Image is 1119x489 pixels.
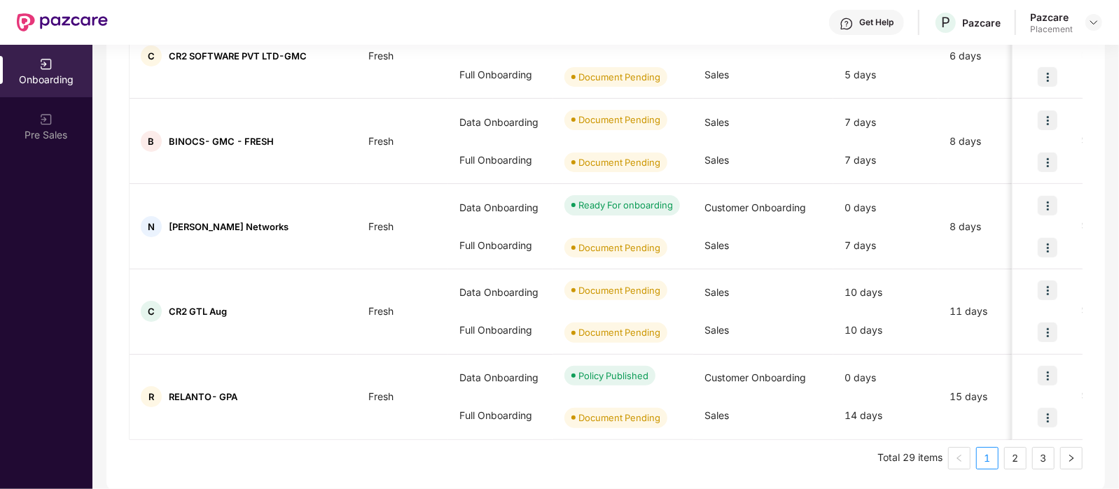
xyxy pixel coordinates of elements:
[39,113,53,127] img: svg+xml;base64,PHN2ZyB3aWR0aD0iMjAiIGhlaWdodD0iMjAiIHZpZXdCb3g9IjAgMCAyMCAyMCIgZmlsbD0ibm9uZSIgeG...
[704,69,729,80] span: Sales
[1038,67,1057,87] img: icon
[833,56,938,94] div: 5 days
[357,390,405,402] span: Fresh
[1067,454,1076,462] span: right
[141,386,162,407] div: R
[1030,10,1073,24] div: Pazcare
[141,131,162,152] div: B
[448,359,553,397] div: Data Onboarding
[578,325,660,339] div: Document Pending
[1004,447,1027,469] li: 2
[1038,281,1057,300] img: icon
[1005,448,1026,469] a: 2
[578,70,660,84] div: Document Pending
[941,14,950,31] span: P
[704,239,729,251] span: Sales
[704,154,729,166] span: Sales
[448,104,553,141] div: Data Onboarding
[704,409,729,421] span: Sales
[1060,447,1083,469] button: right
[448,311,553,349] div: Full Onboarding
[141,45,162,66] div: C
[448,56,553,94] div: Full Onboarding
[833,141,938,179] div: 7 days
[938,389,1057,404] div: 15 days
[977,448,998,469] a: 1
[141,216,162,237] div: N
[938,219,1057,234] div: 8 days
[704,201,806,213] span: Customer Onboarding
[833,397,938,434] div: 14 days
[169,136,274,147] span: BINOCS- GMC - FRESH
[357,305,405,317] span: Fresh
[448,227,553,264] div: Full Onboarding
[578,155,660,169] div: Document Pending
[1038,153,1057,172] img: icon
[833,227,938,264] div: 7 days
[833,104,938,141] div: 7 days
[357,135,405,147] span: Fresh
[448,274,553,311] div: Data Onboarding
[704,371,806,383] span: Customer Onboarding
[169,221,289,232] span: [PERSON_NAME] Networks
[833,189,938,227] div: 0 days
[448,189,553,227] div: Data Onboarding
[1060,447,1083,469] li: Next Page
[1038,238,1057,257] img: icon
[1033,448,1054,469] a: 3
[448,397,553,434] div: Full Onboarding
[1038,366,1057,385] img: icon
[859,17,894,28] div: Get Help
[578,198,673,212] div: Ready For onboarding
[39,57,53,71] img: svg+xml;base64,PHN2ZyB3aWR0aD0iMjAiIGhlaWdodD0iMjAiIHZpZXdCb3g9IjAgMCAyMCAyMCIgZmlsbD0ibm9uZSIgeG...
[938,304,1057,319] div: 11 days
[704,116,729,128] span: Sales
[948,447,971,469] button: left
[357,220,405,232] span: Fresh
[1030,24,1073,35] div: Placement
[976,447,999,469] li: 1
[141,301,162,322] div: C
[704,324,729,336] span: Sales
[840,17,854,31] img: svg+xml;base64,PHN2ZyBpZD0iSGVscC0zMngzMiIgeG1sbnM9Imh0dHA6Ly93d3cudzMub3JnLzIwMDAvc3ZnIiB3aWR0aD...
[1038,323,1057,342] img: icon
[578,283,660,297] div: Document Pending
[1038,111,1057,130] img: icon
[955,454,964,462] span: left
[1088,17,1099,28] img: svg+xml;base64,PHN2ZyBpZD0iRHJvcGRvd24tMzJ4MzIiIHhtbG5zPSJodHRwOi8vd3d3LnczLm9yZy8yMDAwL3N2ZyIgd2...
[833,274,938,311] div: 10 days
[169,50,307,62] span: CR2 SOFTWARE PVT LTD-GMC
[833,359,938,397] div: 0 days
[938,134,1057,149] div: 8 days
[948,447,971,469] li: Previous Page
[578,241,660,255] div: Document Pending
[578,369,648,383] div: Policy Published
[578,411,660,425] div: Document Pending
[578,113,660,127] div: Document Pending
[1038,196,1057,215] img: icon
[938,48,1057,64] div: 6 days
[877,447,943,469] li: Total 29 items
[1032,447,1055,469] li: 3
[962,16,1001,29] div: Pazcare
[357,50,405,62] span: Fresh
[169,391,237,402] span: RELANTO- GPA
[448,141,553,179] div: Full Onboarding
[17,13,108,31] img: New Pazcare Logo
[833,311,938,349] div: 10 days
[169,306,227,317] span: CR2 GTL Aug
[704,286,729,298] span: Sales
[1038,408,1057,427] img: icon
